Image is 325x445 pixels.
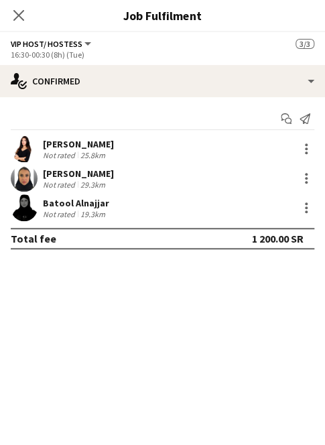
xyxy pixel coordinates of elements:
div: Total fee [11,232,56,245]
div: 25.8km [78,150,108,160]
div: [PERSON_NAME] [43,168,114,180]
div: Batool Alnajjar [43,197,109,209]
div: 16:30-00:30 (8h) (Tue) [11,50,314,60]
div: Not rated [43,180,78,190]
div: 29.3km [78,180,108,190]
div: Not rated [43,209,78,219]
span: 3/3 [296,39,314,49]
div: 19.3km [78,209,108,219]
div: [PERSON_NAME] [43,138,114,150]
button: VIP Host/ Hostess [11,39,93,49]
div: Not rated [43,150,78,160]
div: 1 200.00 SR [252,232,304,245]
span: VIP Host/ Hostess [11,39,82,49]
